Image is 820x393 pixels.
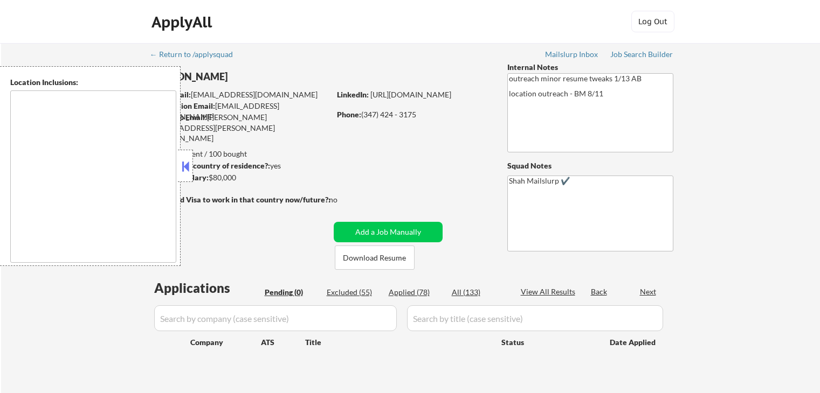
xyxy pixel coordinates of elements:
div: ATS [261,337,305,348]
div: [EMAIL_ADDRESS][DOMAIN_NAME] [151,89,330,100]
a: ← Return to /applysquad [150,50,243,61]
strong: Phone: [337,110,361,119]
div: Squad Notes [507,160,673,171]
strong: LinkedIn: [337,90,369,99]
div: Location Inclusions: [10,77,176,88]
button: Add a Job Manually [334,222,443,242]
div: Company [190,337,261,348]
input: Search by title (case sensitive) [407,305,663,331]
div: Internal Notes [507,62,673,73]
div: ApplyAll [151,13,215,31]
a: Mailslurp Inbox [545,50,599,61]
div: yes [150,160,327,171]
div: (347) 424 - 3175 [337,109,490,120]
div: Status [501,332,594,352]
div: Next [640,286,657,297]
button: Download Resume [335,245,415,270]
div: Excluded (55) [327,287,381,298]
strong: Can work in country of residence?: [150,161,270,170]
div: Pending (0) [265,287,319,298]
input: Search by company (case sensitive) [154,305,397,331]
div: Applications [154,282,261,294]
button: Log Out [631,11,674,32]
div: no [329,194,360,205]
div: Mailslurp Inbox [545,51,599,58]
div: 79 sent / 100 bought [150,149,330,159]
div: Job Search Builder [610,51,673,58]
div: Applied (78) [389,287,443,298]
div: Back [591,286,608,297]
div: Title [305,337,491,348]
div: ← Return to /applysquad [150,51,243,58]
div: Date Applied [610,337,657,348]
div: $80,000 [150,172,330,183]
div: All (133) [452,287,506,298]
div: [PERSON_NAME] [151,70,373,83]
a: [URL][DOMAIN_NAME] [370,90,451,99]
div: [PERSON_NAME][EMAIL_ADDRESS][PERSON_NAME][DOMAIN_NAME] [151,112,330,144]
div: View All Results [521,286,578,297]
div: [EMAIL_ADDRESS][DOMAIN_NAME] [151,101,330,122]
strong: Will need Visa to work in that country now/future?: [151,195,330,204]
